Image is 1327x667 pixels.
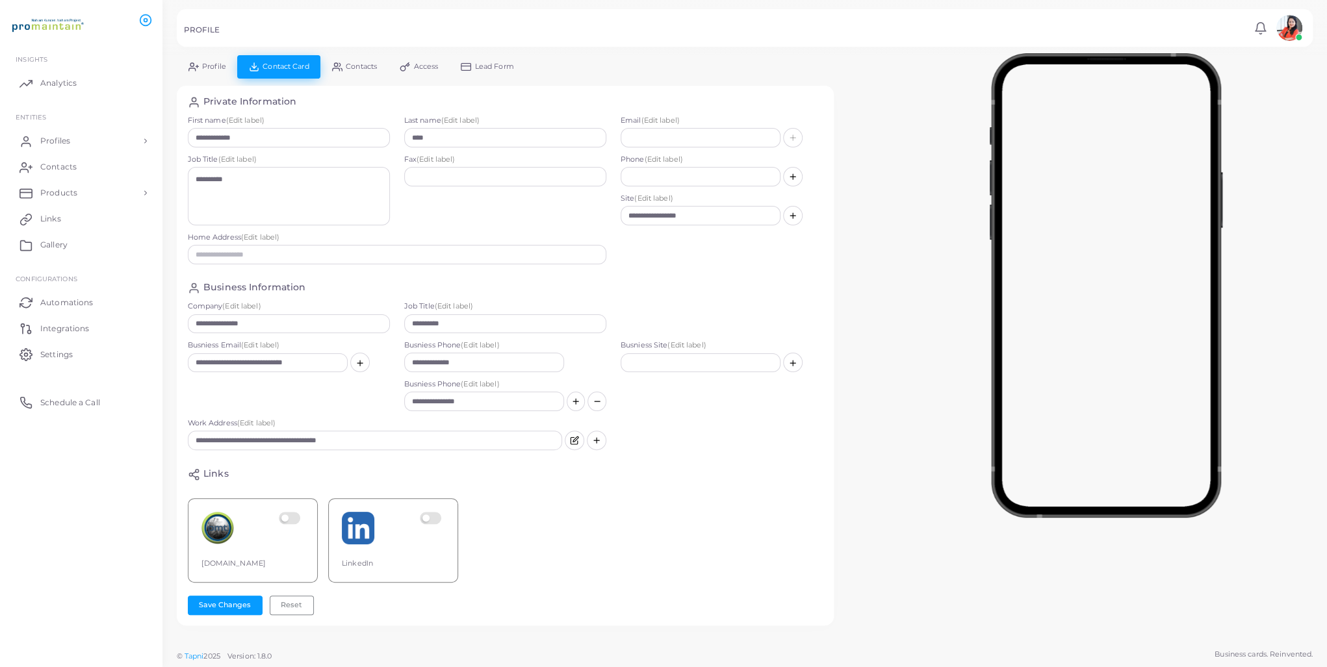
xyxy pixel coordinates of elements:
span: (Edit label) [417,155,455,164]
label: Phone [621,155,823,165]
span: (Edit label) [461,379,499,388]
h4: Private Information [203,96,296,108]
label: Work Address [188,418,562,429]
button: Reset [270,596,314,615]
button: Save Changes [188,596,263,615]
a: Profiles [10,128,153,154]
span: ENTITIES [16,113,46,121]
span: Links [40,213,61,225]
span: INSIGHTS [16,55,47,63]
span: Schedule a Call [40,397,100,409]
span: Contacts [40,161,77,173]
div: [DOMAIN_NAME] [201,559,304,569]
span: (Edit label) [461,340,499,349]
span: Contact Card [263,63,309,70]
a: Integrations [10,315,153,341]
span: Automations [40,297,93,308]
img: logo [12,12,84,36]
span: Business cards. Reinvented. [1215,649,1313,660]
a: Tapni [185,651,204,661]
span: Gallery [40,239,68,251]
label: Last name [404,116,606,126]
a: Gallery [10,232,153,258]
label: Site [621,194,823,204]
a: Automations [10,289,153,315]
span: (Edit label) [441,116,480,125]
a: Products [10,180,153,206]
span: (Edit label) [241,340,279,349]
label: First name [188,116,390,126]
span: Settings [40,349,73,360]
div: LinkedIn [342,559,444,569]
a: Settings [10,341,153,367]
a: Links [10,206,153,232]
span: 2025 [203,651,220,662]
img: phone-mock.b55596b7.png [989,53,1222,518]
a: Analytics [10,70,153,96]
h4: Links [203,468,229,481]
span: (Edit label) [644,155,682,164]
span: Contacts [346,63,377,70]
label: Job Title [188,155,390,165]
span: (Edit label) [237,418,276,427]
h5: PROFILE [184,25,220,34]
span: Profile [202,63,226,70]
label: Busniess Phone [404,379,606,390]
span: Access [414,63,439,70]
label: Job Title [404,301,606,312]
img: linkedin.png [342,512,374,544]
img: avatar [1276,15,1302,41]
span: (Edit label) [226,116,264,125]
label: Fax [404,155,606,165]
span: Analytics [40,77,77,89]
span: Products [40,187,77,199]
span: (Edit label) [222,301,261,310]
label: Home Address [188,233,606,243]
label: Busniess Email [188,340,390,351]
a: Contacts [10,154,153,180]
span: (Edit label) [641,116,679,125]
a: Schedule a Call [10,389,153,415]
label: Busniess Site [621,340,823,351]
span: (Edit label) [218,155,257,164]
span: (Edit label) [667,340,706,349]
a: avatar [1272,15,1306,41]
span: Lead Form [475,63,514,70]
label: Company [188,301,390,312]
span: (Edit label) [634,194,673,203]
span: Integrations [40,323,89,334]
label: Email [621,116,823,126]
img: BWwymfeE5KwMCrkLmjShA2VQGPLHkF7B-1695110538858.png [201,512,234,544]
span: (Edit label) [241,233,279,242]
label: Busniess Phone [404,340,606,351]
span: Configurations [16,275,77,283]
span: (Edit label) [435,301,473,310]
span: Profiles [40,135,70,147]
h4: Business Information [203,282,305,294]
span: Version: 1.8.0 [227,651,272,661]
span: © [177,651,272,662]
